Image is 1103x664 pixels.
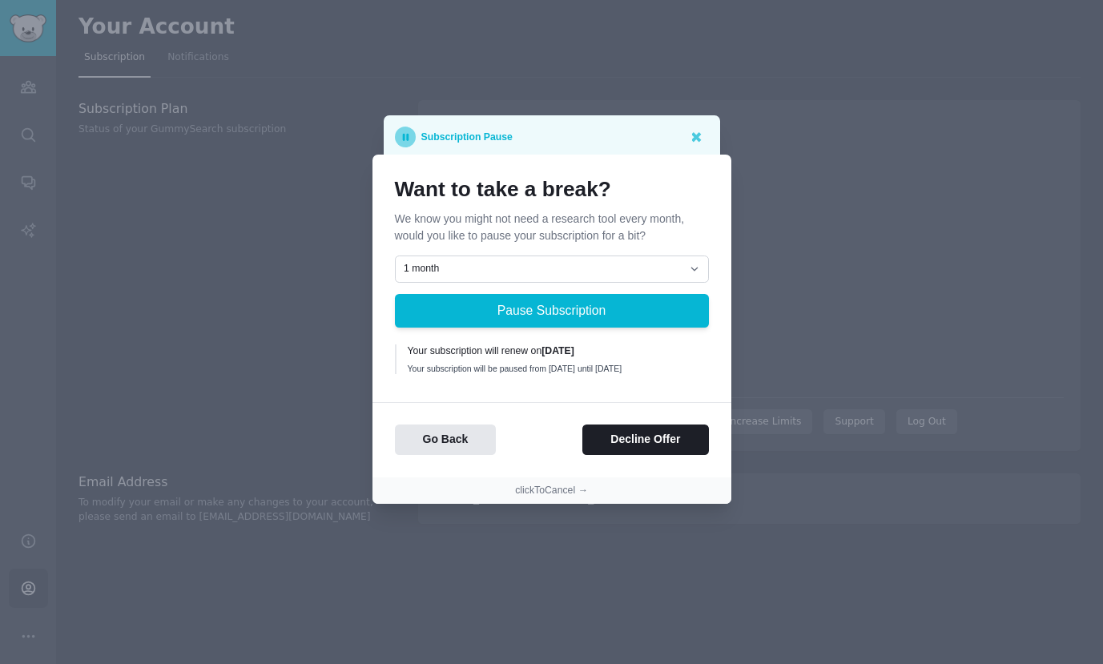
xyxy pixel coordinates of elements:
[408,363,698,374] div: Your subscription will be paused from [DATE] until [DATE]
[395,294,709,328] button: Pause Subscription
[582,425,708,456] button: Decline Offer
[395,425,497,456] button: Go Back
[395,211,709,244] p: We know you might not need a research tool every month, would you like to pause your subscription...
[541,345,574,356] b: [DATE]
[515,484,588,498] button: clickToCancel →
[408,344,698,359] div: Your subscription will renew on
[395,177,709,203] h1: Want to take a break?
[421,127,513,147] p: Subscription Pause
